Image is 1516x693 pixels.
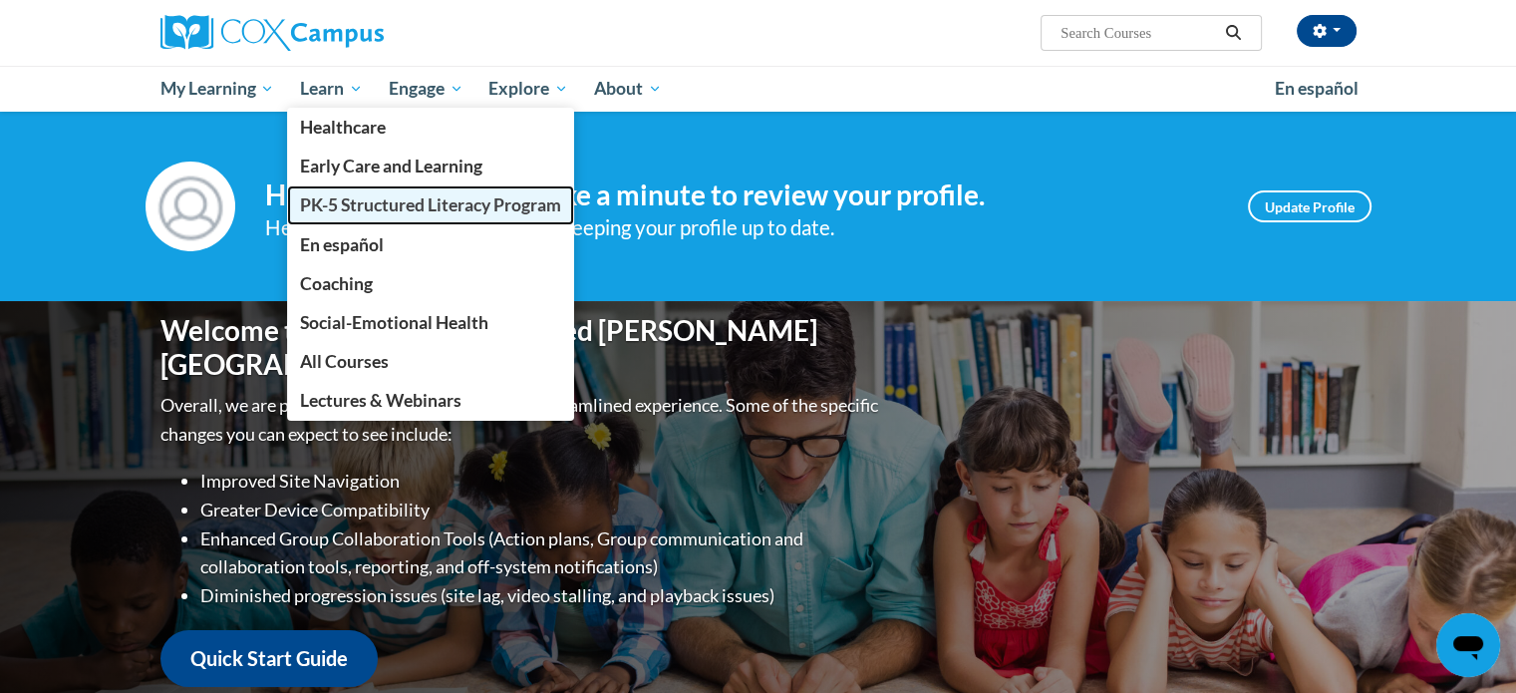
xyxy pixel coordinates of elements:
span: En español [300,234,384,255]
span: PK-5 Structured Literacy Program [300,194,561,215]
input: Search Courses [1059,21,1218,45]
a: About [581,66,675,112]
span: Learn [300,77,363,101]
button: Search [1218,21,1248,45]
div: Main menu [131,66,1386,112]
a: Coaching [287,264,574,303]
a: En español [1262,68,1371,110]
a: PK-5 Structured Literacy Program [287,185,574,224]
a: Cox Campus [160,15,539,51]
div: Help improve your experience by keeping your profile up to date. [265,211,1218,244]
a: Early Care and Learning [287,147,574,185]
span: En español [1275,78,1359,99]
span: Coaching [300,273,373,294]
span: Early Care and Learning [300,156,482,176]
a: Engage [376,66,476,112]
a: Learn [287,66,376,112]
img: Profile Image [146,162,235,251]
li: Enhanced Group Collaboration Tools (Action plans, Group communication and collaboration tools, re... [200,524,883,582]
span: Social-Emotional Health [300,312,488,333]
span: My Learning [159,77,274,101]
p: Overall, we are proud to provide you with a more streamlined experience. Some of the specific cha... [160,391,883,449]
a: En español [287,225,574,264]
li: Greater Device Compatibility [200,496,883,524]
a: Quick Start Guide [160,630,378,687]
h1: Welcome to the new and improved [PERSON_NAME][GEOGRAPHIC_DATA] [160,314,883,381]
iframe: Button to launch messaging window [1436,613,1500,677]
h4: Hi [PERSON_NAME]! Take a minute to review your profile. [265,178,1218,212]
a: Lectures & Webinars [287,381,574,420]
span: Engage [389,77,463,101]
button: Account Settings [1297,15,1357,47]
a: All Courses [287,342,574,381]
span: Healthcare [300,117,386,138]
span: About [594,77,662,101]
a: Explore [475,66,581,112]
li: Diminished progression issues (site lag, video stalling, and playback issues) [200,581,883,610]
a: Update Profile [1248,190,1371,222]
span: Lectures & Webinars [300,390,461,411]
a: My Learning [148,66,288,112]
a: Healthcare [287,108,574,147]
span: All Courses [300,351,389,372]
li: Improved Site Navigation [200,467,883,496]
span: Explore [488,77,568,101]
a: Social-Emotional Health [287,303,574,342]
img: Cox Campus [160,15,384,51]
